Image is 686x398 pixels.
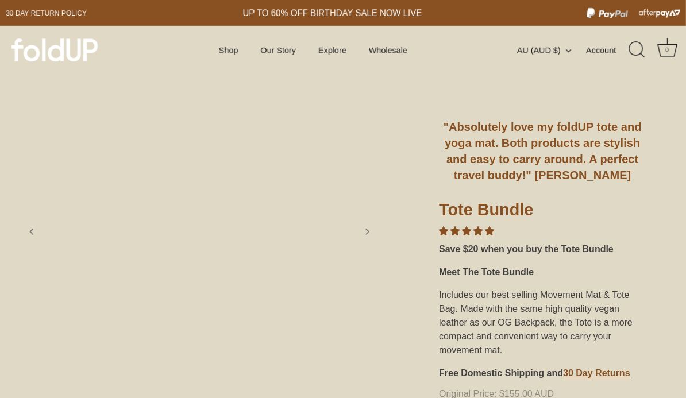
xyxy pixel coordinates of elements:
[439,368,563,378] strong: Free Domestic Shipping and
[439,226,494,236] span: 5.00 stars
[354,219,380,244] a: Next slide
[439,267,534,277] strong: Meet The Tote Bundle
[439,244,614,254] strong: Save $20 when you buy the Tote Bundle
[19,219,44,244] a: Previous slide
[6,6,87,20] a: 30 day Return policy
[359,39,417,61] a: Wholesale
[439,119,646,183] h5: "Absolutely love my foldUP tote and yoga mat. Both products are stylish and easy to carry around....
[517,45,584,55] button: AU (AUD $)
[439,288,646,357] p: Includes our best selling Movement Mat & Tote Bag. Made with the same high quality vegan leather ...
[250,39,306,61] a: Our Story
[191,39,436,61] div: Primary navigation
[625,37,650,63] a: Search
[439,199,646,225] h1: Tote Bundle
[586,43,627,57] a: Account
[209,39,248,61] a: Shop
[661,44,673,56] div: 0
[563,368,630,378] a: 30 Day Returns
[309,39,356,61] a: Explore
[654,37,680,63] a: Cart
